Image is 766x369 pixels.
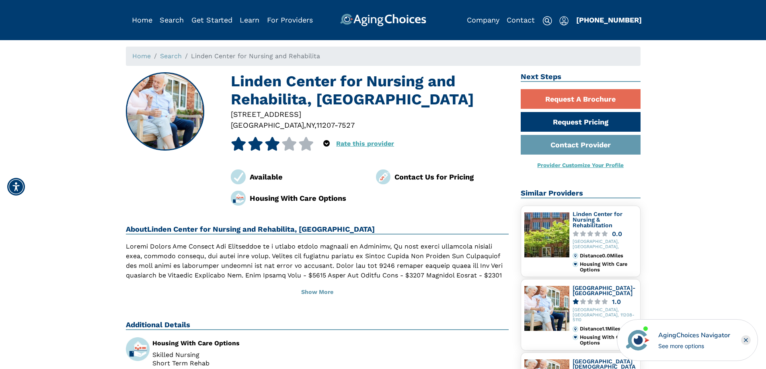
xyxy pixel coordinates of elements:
img: primary.svg [573,334,578,340]
div: [STREET_ADDRESS] [231,109,509,120]
div: Available [250,171,364,182]
div: Contact Us for Pricing [394,171,509,182]
div: See more options [658,342,730,350]
a: Request Pricing [521,112,641,132]
span: [GEOGRAPHIC_DATA] [231,121,304,129]
a: Company [467,16,499,24]
a: 1.0 [573,299,637,305]
a: Home [132,52,151,60]
li: Skilled Nursing [152,352,311,358]
div: [GEOGRAPHIC_DATA], [GEOGRAPHIC_DATA], [573,239,637,250]
li: Short Term Rehab [152,360,311,367]
div: Housing With Care Options [580,261,637,273]
a: [PHONE_NUMBER] [576,16,642,24]
div: [GEOGRAPHIC_DATA], [GEOGRAPHIC_DATA], 11208-5110 [573,308,637,323]
p: Loremi Dolors Ame Consect Adi Elitseddoe te i utlabo etdolo magnaali en Adminimv, Qu nost exerci ... [126,242,509,367]
h1: Linden Center for Nursing and Rehabilita, [GEOGRAPHIC_DATA] [231,72,509,109]
nav: breadcrumb [126,47,641,66]
div: Accessibility Menu [7,178,25,196]
div: Housing With Care Options [152,340,311,347]
span: NY [306,121,314,129]
img: search-icon.svg [542,16,552,26]
div: Housing With Care Options [250,193,364,204]
div: 0.0 [612,231,622,237]
img: distance.svg [573,253,578,259]
div: Distance 0.0 Miles [580,253,637,259]
div: AgingChoices Navigator [658,330,730,340]
span: , [314,121,316,129]
div: Close [741,335,751,345]
a: Search [160,16,184,24]
div: Popover trigger [160,14,184,27]
a: Home [132,16,152,24]
a: [GEOGRAPHIC_DATA]-[GEOGRAPHIC_DATA] [573,285,636,297]
h2: Next Steps [521,72,641,82]
a: For Providers [267,16,313,24]
a: Search [160,52,182,60]
span: Linden Center for Nursing and Rehabilita [191,52,320,60]
img: Linden Center for Nursing and Rehabilita, Brooklyn NY [126,73,203,150]
a: Contact Provider [521,135,641,155]
img: user-icon.svg [559,16,569,26]
a: Learn [240,16,259,24]
h2: Similar Providers [521,189,641,198]
div: 11207-7527 [316,120,355,130]
span: , [304,121,306,129]
div: Popover trigger [323,137,330,151]
a: Rate this provider [336,140,394,147]
h2: Additional Details [126,320,509,330]
a: Provider Customize Your Profile [537,162,624,168]
div: Housing With Care Options [580,334,637,346]
a: Request A Brochure [521,89,641,109]
img: AgingChoices [340,14,426,27]
img: distance.svg [573,326,578,332]
a: Get Started [191,16,232,24]
div: Distance 1.1 Miles [580,326,637,332]
img: primary.svg [573,261,578,267]
a: Contact [507,16,535,24]
img: avatar [624,326,651,354]
h2: About Linden Center for Nursing and Rehabilita, [GEOGRAPHIC_DATA] [126,225,509,234]
button: Show More [126,283,509,301]
div: 1.0 [612,299,621,305]
a: Linden Center for Nursing & Rehabilitation [573,211,622,228]
a: 0.0 [573,231,637,237]
div: Popover trigger [559,14,569,27]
